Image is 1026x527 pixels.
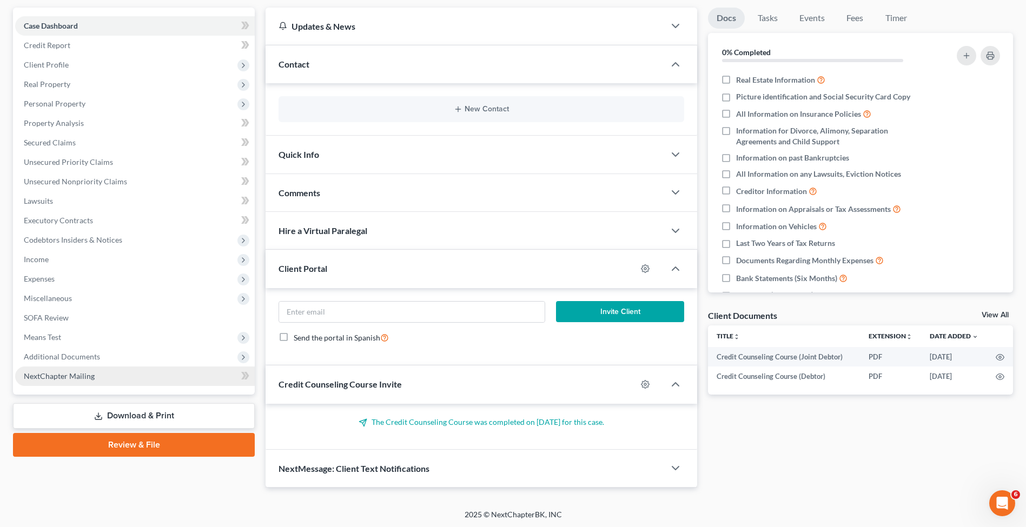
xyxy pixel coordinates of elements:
[24,79,70,89] span: Real Property
[24,177,127,186] span: Unsecured Nonpriority Claims
[15,152,255,172] a: Unsecured Priority Claims
[736,290,813,301] span: Pay Stubs (Six Months)
[930,332,978,340] a: Date Added expand_more
[279,379,402,389] span: Credit Counseling Course Invite
[736,152,849,163] span: Information on past Bankruptcies
[791,8,833,29] a: Events
[279,302,545,322] input: Enter email
[15,308,255,328] a: SOFA Review
[24,118,84,128] span: Property Analysis
[15,211,255,230] a: Executory Contracts
[279,59,309,69] span: Contact
[877,8,916,29] a: Timer
[15,133,255,152] a: Secured Claims
[736,75,815,85] span: Real Estate Information
[736,204,891,215] span: Information on Appraisals or Tax Assessments
[24,332,61,342] span: Means Test
[736,273,837,284] span: Bank Statements (Six Months)
[24,255,49,264] span: Income
[921,366,987,386] td: [DATE]
[24,196,53,205] span: Lawsuits
[294,333,380,342] span: Send the portal in Spanish
[279,417,684,428] p: The Credit Counseling Course was completed on [DATE] for this case.
[722,48,771,57] strong: 0% Completed
[15,36,255,55] a: Credit Report
[24,371,95,381] span: NextChapter Mailing
[24,216,93,225] span: Executory Contracts
[717,332,740,340] a: Titleunfold_more
[24,157,113,166] span: Unsecured Priority Claims
[15,16,255,36] a: Case Dashboard
[860,347,921,366] td: PDF
[838,8,872,29] a: Fees
[736,169,901,179] span: All Information on any Lawsuits, Eviction Notices
[15,114,255,133] a: Property Analysis
[15,366,255,386] a: NextChapter Mailing
[869,332,912,340] a: Extensionunfold_more
[279,188,320,198] span: Comments
[556,301,684,323] button: Invite Client
[279,263,327,273] span: Client Portal
[279,21,652,32] div: Updates & News
[24,60,69,69] span: Client Profile
[708,347,860,366] td: Credit Counseling Course (Joint Debtor)
[24,235,122,244] span: Codebtors Insiders & Notices
[749,8,786,29] a: Tasks
[906,333,912,340] i: unfold_more
[736,255,873,266] span: Documents Regarding Monthly Expenses
[921,347,987,366] td: [DATE]
[708,366,860,386] td: Credit Counseling Course (Debtor)
[13,433,255,457] a: Review & File
[972,333,978,340] i: expand_more
[24,138,76,147] span: Secured Claims
[279,225,367,236] span: Hire a Virtual Paralegal
[736,91,910,102] span: Picture identification and Social Security Card Copy
[287,105,676,114] button: New Contact
[860,366,921,386] td: PDF
[736,221,817,232] span: Information on Vehicles
[24,352,100,361] span: Additional Documents
[1011,490,1020,499] span: 6
[279,463,429,473] span: NextMessage: Client Text Notifications
[736,125,928,147] span: Information for Divorce, Alimony, Separation Agreements and Child Support
[982,311,1009,319] a: View All
[24,41,70,50] span: Credit Report
[733,333,740,340] i: unfold_more
[989,490,1015,516] iframe: Intercom live chat
[15,191,255,211] a: Lawsuits
[24,99,85,108] span: Personal Property
[24,313,69,322] span: SOFA Review
[736,109,861,119] span: All Information on Insurance Policies
[736,186,807,197] span: Creditor Information
[24,274,55,283] span: Expenses
[708,310,777,321] div: Client Documents
[13,403,255,429] a: Download & Print
[708,8,745,29] a: Docs
[736,238,835,249] span: Last Two Years of Tax Returns
[15,172,255,191] a: Unsecured Nonpriority Claims
[24,293,72,303] span: Miscellaneous
[24,21,78,30] span: Case Dashboard
[279,149,319,159] span: Quick Info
